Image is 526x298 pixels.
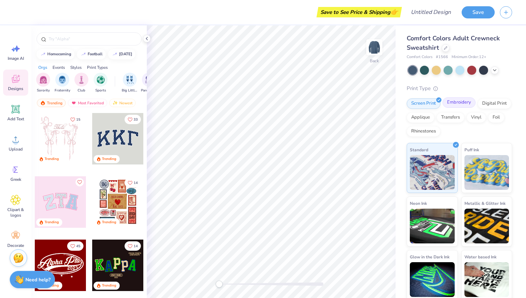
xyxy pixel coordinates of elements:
[81,52,86,56] img: trend_line.gif
[55,88,70,93] span: Fraternity
[318,7,400,17] div: Save to See Price & Shipping
[410,253,449,260] span: Glow in the Dark Ink
[488,112,504,123] div: Foil
[25,276,50,283] strong: Need help?
[39,76,47,84] img: Sorority Image
[67,241,83,251] button: Like
[390,8,398,16] span: 👉
[97,76,105,84] img: Sports Image
[464,200,505,207] span: Metallic & Glitter Ink
[47,52,71,56] div: homecoming
[102,156,116,162] div: Trending
[8,56,24,61] span: Image AI
[405,5,456,19] input: Untitled Design
[464,262,509,297] img: Water based Ink
[464,155,509,190] img: Puff Ink
[478,98,511,109] div: Digital Print
[78,88,85,93] span: Club
[407,112,435,123] div: Applique
[55,73,70,93] button: filter button
[141,73,157,93] button: filter button
[112,100,118,105] img: newest.gif
[4,207,27,218] span: Clipart & logos
[141,88,157,93] span: Parent's Weekend
[36,73,50,93] div: filter for Sorority
[10,177,21,182] span: Greek
[78,76,85,84] img: Club Image
[45,156,59,162] div: Trending
[462,6,495,18] button: Save
[126,76,134,84] img: Big Little Reveal Image
[407,34,500,52] span: Comfort Colors Adult Crewneck Sweatshirt
[407,54,432,60] span: Comfort Colors
[68,99,107,107] div: Most Favorited
[410,209,455,243] img: Neon Ink
[367,40,381,54] img: Back
[141,73,157,93] div: filter for Parent's Weekend
[58,76,66,84] img: Fraternity Image
[112,52,118,56] img: trend_line.gif
[94,73,107,93] div: filter for Sports
[74,73,88,93] div: filter for Club
[36,73,50,93] button: filter button
[125,115,141,124] button: Like
[7,116,24,122] span: Add Text
[45,220,59,225] div: Trending
[55,73,70,93] div: filter for Fraternity
[8,86,23,91] span: Designs
[443,97,476,108] div: Embroidery
[40,52,46,56] img: trend_line.gif
[407,84,512,92] div: Print Type
[122,73,138,93] button: filter button
[125,241,141,251] button: Like
[71,100,77,105] img: most_fav.gif
[102,220,116,225] div: Trending
[109,99,136,107] div: Newest
[108,49,135,59] button: [DATE]
[38,64,47,71] div: Orgs
[74,73,88,93] button: filter button
[102,283,116,288] div: Trending
[122,73,138,93] div: filter for Big Little Reveal
[407,98,440,109] div: Screen Print
[134,181,138,185] span: 14
[95,88,106,93] span: Sports
[76,244,80,248] span: 45
[467,112,486,123] div: Vinyl
[75,178,84,186] button: Like
[437,112,464,123] div: Transfers
[122,88,138,93] span: Big Little Reveal
[125,178,141,187] button: Like
[410,262,455,297] img: Glow in the Dark Ink
[119,52,132,56] div: halloween
[410,200,427,207] span: Neon Ink
[145,76,153,84] img: Parent's Weekend Image
[7,243,24,248] span: Decorate
[40,100,46,105] img: trending.gif
[37,49,74,59] button: homecoming
[134,244,138,248] span: 14
[436,54,448,60] span: # 1566
[87,64,108,71] div: Print Types
[77,49,106,59] button: football
[37,99,66,107] div: Trending
[76,118,80,121] span: 15
[9,146,23,152] span: Upload
[370,58,379,64] div: Back
[452,54,486,60] span: Minimum Order: 12 +
[407,126,440,137] div: Rhinestones
[216,281,223,288] div: Accessibility label
[134,118,138,121] span: 33
[53,64,65,71] div: Events
[410,146,428,153] span: Standard
[464,253,496,260] span: Water based Ink
[464,209,509,243] img: Metallic & Glitter Ink
[94,73,107,93] button: filter button
[37,88,50,93] span: Sorority
[410,155,455,190] img: Standard
[88,52,103,56] div: football
[48,35,137,42] input: Try "Alpha"
[67,115,83,124] button: Like
[464,146,479,153] span: Puff Ink
[70,64,82,71] div: Styles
